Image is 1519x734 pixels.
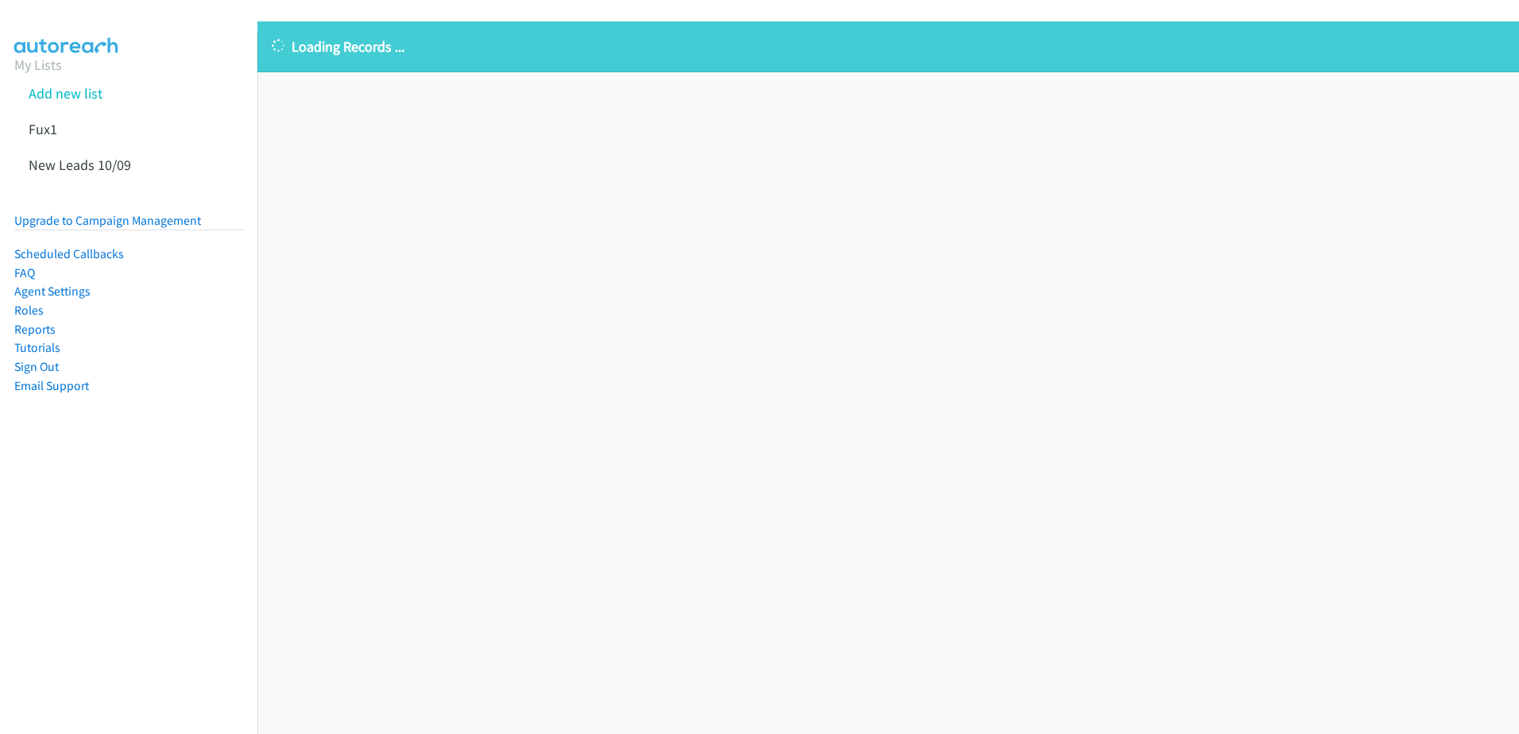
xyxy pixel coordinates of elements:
[272,36,1505,57] p: Loading Records ...
[14,340,60,355] a: Tutorials
[14,246,124,261] a: Scheduled Callbacks
[29,84,102,102] a: Add new list
[14,359,59,374] a: Sign Out
[29,120,57,138] a: Fux1
[14,322,56,337] a: Reports
[14,303,44,318] a: Roles
[14,56,62,74] a: My Lists
[14,378,89,393] a: Email Support
[14,284,91,299] a: Agent Settings
[29,156,131,174] a: New Leads 10/09
[14,213,201,228] a: Upgrade to Campaign Management
[14,265,35,280] a: FAQ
